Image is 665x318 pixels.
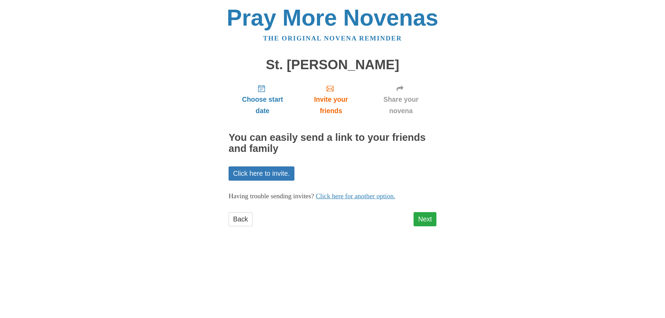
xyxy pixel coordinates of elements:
[263,35,402,42] a: The original novena reminder
[372,94,429,117] span: Share your novena
[296,79,365,120] a: Invite your friends
[229,212,252,226] a: Back
[227,5,438,30] a: Pray More Novenas
[229,132,436,154] h2: You can easily send a link to your friends and family
[414,212,436,226] a: Next
[229,166,294,181] a: Click here to invite.
[365,79,436,120] a: Share your novena
[229,192,314,200] span: Having trouble sending invites?
[229,57,436,72] h1: St. [PERSON_NAME]
[316,192,396,200] a: Click here for another option.
[229,79,296,120] a: Choose start date
[236,94,290,117] span: Choose start date
[303,94,358,117] span: Invite your friends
